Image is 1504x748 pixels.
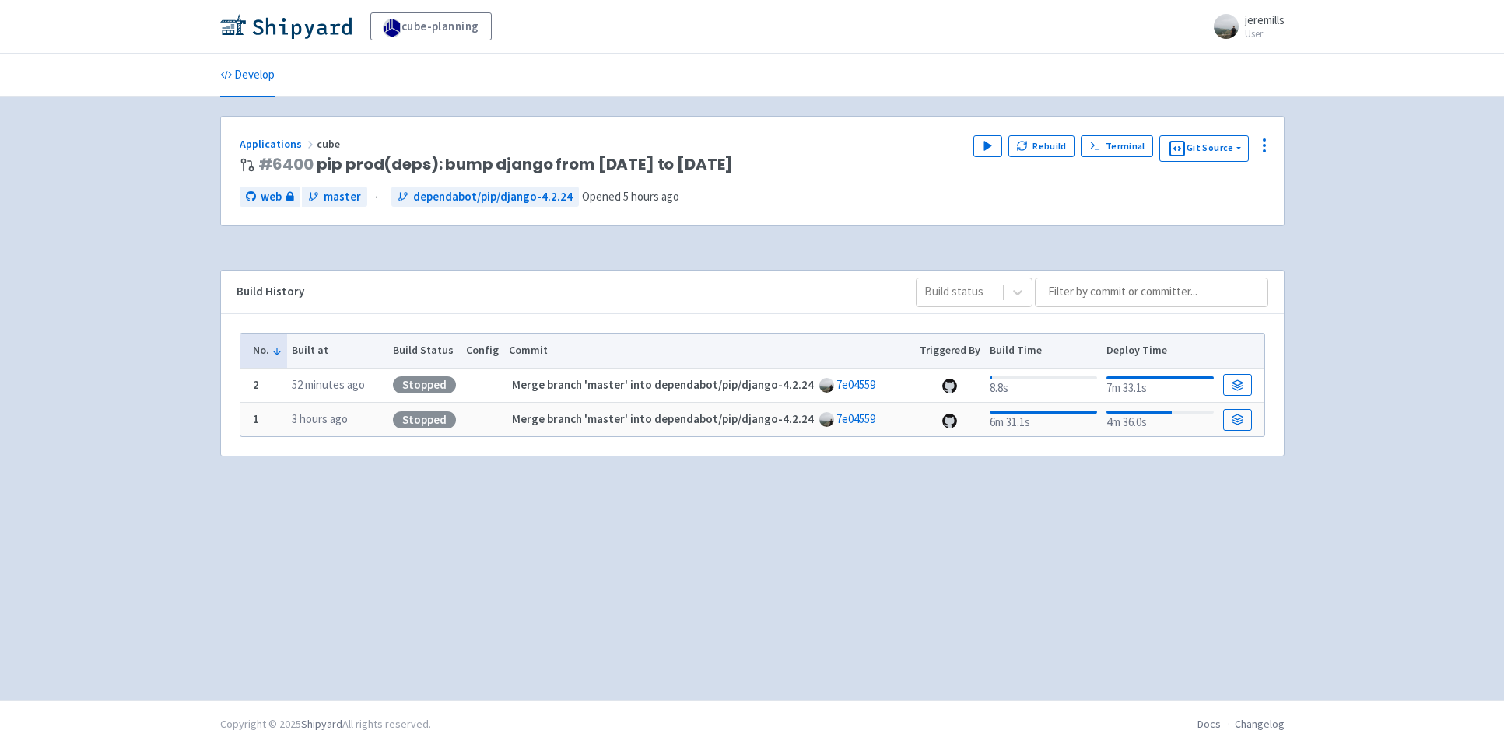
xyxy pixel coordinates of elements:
strong: Merge branch 'master' into dependabot/pip/django-4.2.24 [512,377,814,392]
div: Stopped [393,376,456,393]
span: cube [317,137,342,151]
div: 6m 31.1s [990,407,1096,432]
a: Applications [240,137,317,151]
th: Config [461,334,504,368]
button: Play [973,135,1001,157]
th: Build Time [985,334,1102,368]
span: jeremills [1245,12,1285,27]
span: ← [373,188,385,206]
small: User [1245,29,1285,39]
div: 7m 33.1s [1106,373,1213,397]
a: Terminal [1081,135,1153,157]
time: 3 hours ago [292,411,348,426]
div: 8.8s [990,373,1096,397]
time: 52 minutes ago [292,377,365,392]
a: Docs [1197,717,1221,731]
a: 7e04559 [836,377,875,392]
th: Build Status [388,334,461,368]
a: web [240,187,300,208]
span: dependabot/pip/django-4.2.24 [413,188,573,206]
div: 4m 36.0s [1106,407,1213,432]
a: master [302,187,367,208]
div: Copyright © 2025 All rights reserved. [220,716,431,732]
strong: Merge branch 'master' into dependabot/pip/django-4.2.24 [512,411,814,426]
img: Shipyard logo [220,14,352,39]
th: Built at [287,334,388,368]
span: pip prod(deps): bump django from [DATE] to [DATE] [258,156,734,173]
input: Filter by commit or committer... [1035,278,1268,307]
div: Stopped [393,411,456,428]
a: Shipyard [301,717,342,731]
a: cube-planning [370,12,492,40]
b: 2 [253,377,259,392]
a: jeremills User [1204,14,1285,39]
a: Changelog [1235,717,1285,731]
a: Build Details [1223,374,1251,396]
span: master [324,188,361,206]
time: 5 hours ago [623,189,679,204]
a: dependabot/pip/django-4.2.24 [391,187,579,208]
span: Opened [582,189,679,204]
button: Git Source [1159,135,1249,162]
th: Commit [503,334,914,368]
a: Build Details [1223,409,1251,431]
button: No. [253,342,282,358]
b: 1 [253,411,259,426]
span: web [261,188,282,206]
th: Deploy Time [1102,334,1218,368]
a: #6400 [258,153,314,175]
div: Build History [237,283,891,301]
a: 7e04559 [836,411,875,426]
button: Rebuild [1008,135,1075,157]
a: Develop [220,54,275,97]
th: Triggered By [914,334,985,368]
